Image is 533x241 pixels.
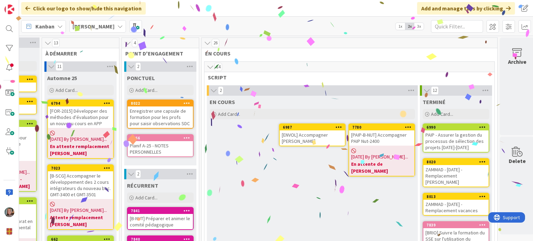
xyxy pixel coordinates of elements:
input: Quick Filter... [431,20,483,33]
b: Attente remplacement [PERSON_NAME] [50,214,111,228]
span: Add Card... [135,87,158,93]
div: 8013 [426,194,489,199]
div: [ENVOL] Accompagner [PERSON_NAME] [280,130,345,146]
span: 26 [212,39,219,47]
div: 7841 [128,208,193,214]
span: POINT D'ENGAGEMENT [125,50,190,57]
div: 7666 [131,136,193,140]
a: 6794[FOR-2015] Développer des méthodes d'évaluation pour un nouveau cours en APP[DATE] By [PERSON... [47,100,114,159]
span: Add Card... [218,111,240,117]
span: 14 [214,63,222,71]
span: [DATE] By [PERSON_NAME]... [351,153,408,161]
div: 8013 [423,193,489,200]
img: Visit kanbanzone.com [5,5,14,14]
span: Kanban [35,22,54,31]
a: 6987[ENVOL] Accompagner [PERSON_NAME] [279,123,346,146]
div: ZAMMAD - [DATE] - Remplacement [PERSON_NAME] [423,165,489,187]
div: [FOR-2015] Développer des méthodes d'évaluation pour un nouveau cours en APP [48,106,113,128]
div: Planif A-25 - NOTES PERSONNELLES [128,141,193,156]
div: 7780 [352,125,414,130]
div: 8022Enregistrer une capsule de formation pour les profs pour saisir observations SDC [128,100,193,128]
div: 8013ZAMMAD - [DATE] - Remplacement vacances [423,193,489,215]
div: 7780 [349,124,414,130]
b: [PERSON_NAME] [73,23,115,30]
div: Archive [508,58,526,66]
span: 2 [218,86,223,95]
span: Support [15,1,32,9]
span: RÉCURRENT [127,182,158,189]
div: 7666Planif A-25 - NOTES PERSONNELLES [128,135,193,156]
div: 8020 [423,159,489,165]
span: [DATE] By [PERSON_NAME]... [50,207,107,214]
span: 4 [132,39,137,47]
div: 8020ZAMMAD - [DATE] - Remplacement [PERSON_NAME] [423,159,489,187]
b: En attente de [PERSON_NAME] [351,161,412,174]
span: TERMINÉ [423,98,446,105]
div: ZAMMAD - [DATE] - Remplacement vacances [423,200,489,215]
div: 6987 [280,124,345,130]
div: [PAIP-B-NUT] Accompagner PAIP Nut-2400 [349,130,414,146]
b: En attente remplacement [PERSON_NAME] [50,143,111,157]
a: 7666Planif A-25 - NOTES PERSONNELLES [127,134,194,157]
a: 7023[B-SCG] Accompagner le développement des 2 cours intégrateurs du nouveau bac. GMT-3400 et GMT... [47,164,114,230]
span: 12 [431,86,439,95]
div: Delete [509,157,526,165]
a: 7841[B-NUT] Préparer et animer le comité pédagogique [127,207,194,230]
div: Click our logo to show/hide this navigation [21,2,146,15]
div: 6794[FOR-2015] Développer des méthodes d'évaluation pour un nouveau cours en APP [48,100,113,128]
div: [B-SCG] Accompagner le développement des 2 cours intégrateurs du nouveau bac. GMT-3400 et GMT-3501 [48,171,113,199]
div: 8022 [131,101,193,106]
a: 6990PAIP - Assurer la gestion du processus de sélection des projets [DATE]-[DATE] [423,123,489,153]
div: 7839 [423,222,489,228]
a: 8013ZAMMAD - [DATE] - Remplacement vacances [423,193,489,216]
span: 11 [56,62,63,71]
div: 7023 [51,166,113,171]
span: 2x [405,23,414,30]
div: Enregistrer une capsule de formation pour les profs pour saisir observations SDC [128,106,193,128]
div: 8022 [128,100,193,106]
div: 6794 [51,101,113,106]
div: 7666 [128,135,193,141]
div: 6794 [48,100,113,106]
span: SCRIPT [208,74,486,81]
div: 7780[PAIP-B-NUT] Accompagner PAIP Nut-2400 [349,124,414,146]
span: 1x [396,23,405,30]
div: Add and manage tabs by clicking [417,2,515,15]
a: 8020ZAMMAD - [DATE] - Remplacement [PERSON_NAME] [423,158,489,187]
div: 8020 [426,160,489,164]
span: À DÉMARRER [45,50,110,57]
img: SP [5,207,14,217]
div: 6990PAIP - Assurer la gestion du processus de sélection des projets [DATE]-[DATE] [423,124,489,152]
span: 13 [52,39,60,47]
div: PAIP - Assurer la gestion du processus de sélection des projets [DATE]-[DATE] [423,130,489,152]
div: 7841 [131,208,193,213]
div: 6990 [426,125,489,130]
div: 7023 [48,165,113,171]
div: 6987[ENVOL] Accompagner [PERSON_NAME] [280,124,345,146]
span: PONCTUEL [127,75,155,81]
span: [DATE] By [PERSON_NAME]... [50,136,107,143]
span: 3x [414,23,424,30]
span: 2 [135,62,141,71]
a: 7780[PAIP-B-NUT] Accompagner PAIP Nut-2400[DATE] By [PERSON_NAME]...En attente de [PERSON_NAME] [348,123,415,177]
span: Add Card... [135,195,158,201]
div: 7841[B-NUT] Préparer et animer le comité pédagogique [128,208,193,229]
div: 7839 [426,223,489,227]
span: Automne 25 [47,75,77,81]
span: EN COURS [205,50,489,57]
div: [B-NUT] Préparer et animer le comité pédagogique [128,214,193,229]
span: Add Card... [56,87,78,93]
img: avatar [5,227,14,236]
div: 6990 [423,124,489,130]
span: EN COURS [210,98,235,105]
div: 6987 [283,125,345,130]
span: 2 [135,170,141,178]
a: 8022Enregistrer une capsule de formation pour les profs pour saisir observations SDC [127,100,194,129]
span: Add Card... [431,111,453,117]
div: 7023[B-SCG] Accompagner le développement des 2 cours intégrateurs du nouveau bac. GMT-3400 et GMT... [48,165,113,199]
